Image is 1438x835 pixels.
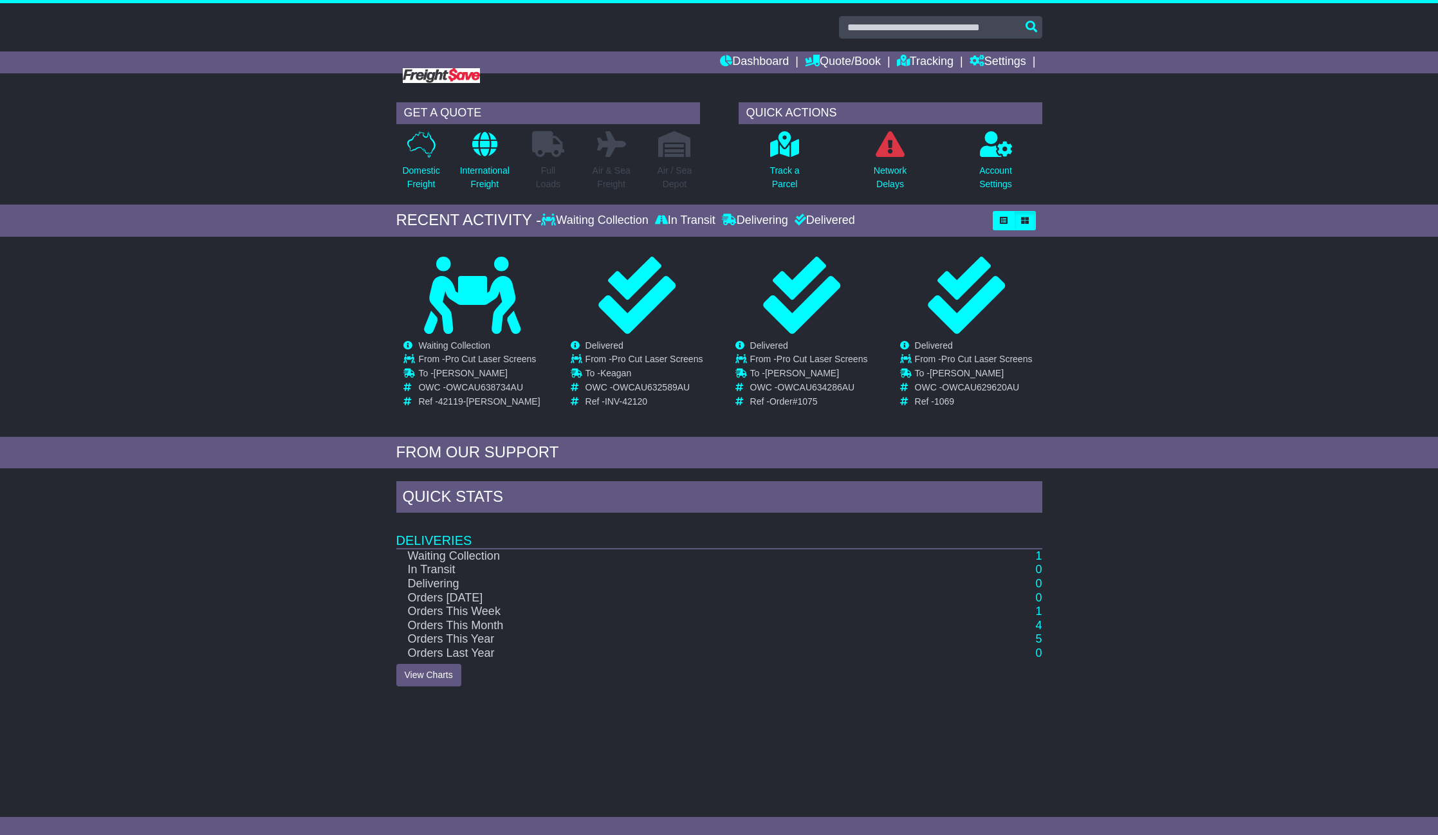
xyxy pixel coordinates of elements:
[396,211,542,230] div: RECENT ACTIVITY -
[459,131,510,198] a: InternationalFreight
[585,396,703,407] td: Ref -
[396,516,1042,549] td: Deliveries
[396,549,950,564] td: Waiting Collection
[585,368,703,382] td: To -
[585,354,703,368] td: From -
[585,382,703,396] td: OWC -
[396,443,1042,462] div: FROM OUR SUPPORT
[769,131,800,198] a: Track aParcel
[532,164,564,191] p: Full Loads
[750,368,868,382] td: To -
[652,214,719,228] div: In Transit
[1035,577,1042,590] a: 0
[593,164,631,191] p: Air & Sea Freight
[941,354,1033,364] span: Pro Cut Laser Screens
[942,382,1019,392] span: OWCAU629620AU
[1035,549,1042,562] a: 1
[418,368,540,382] td: To -
[777,354,868,364] span: Pro Cut Laser Screens
[446,382,523,392] span: OWCAU638734AU
[658,164,692,191] p: Air / Sea Depot
[915,382,1033,396] td: OWC -
[1035,632,1042,645] a: 5
[396,102,700,124] div: GET A QUOTE
[1035,605,1042,618] a: 1
[445,354,537,364] span: Pro Cut Laser Screens
[897,51,954,73] a: Tracking
[1035,647,1042,659] a: 0
[396,619,950,633] td: Orders This Month
[970,51,1026,73] a: Settings
[720,51,789,73] a: Dashboard
[541,214,651,228] div: Waiting Collection
[396,605,950,619] td: Orders This Week
[915,368,1033,382] td: To -
[434,368,508,378] span: [PERSON_NAME]
[600,368,631,378] span: Keagan
[770,164,799,191] p: Track a Parcel
[396,563,950,577] td: In Transit
[605,396,647,407] span: INV-42120
[873,131,907,198] a: NetworkDelays
[750,354,868,368] td: From -
[396,664,461,686] a: View Charts
[805,51,881,73] a: Quote/Book
[1035,619,1042,632] a: 4
[979,131,1013,198] a: AccountSettings
[396,647,950,661] td: Orders Last Year
[1035,563,1042,576] a: 0
[460,164,510,191] p: International Freight
[396,591,950,605] td: Orders [DATE]
[915,396,1033,407] td: Ref -
[770,396,818,407] span: Order#1075
[585,340,623,351] span: Delivered
[612,354,703,364] span: Pro Cut Laser Screens
[402,164,439,191] p: Domestic Freight
[396,632,950,647] td: Orders This Year
[930,368,1004,378] span: [PERSON_NAME]
[915,340,953,351] span: Delivered
[396,481,1042,516] div: Quick Stats
[874,164,907,191] p: Network Delays
[438,396,540,407] span: 42119-[PERSON_NAME]
[613,382,690,392] span: OWCAU632589AU
[396,577,950,591] td: Delivering
[418,354,540,368] td: From -
[750,340,788,351] span: Delivered
[791,214,855,228] div: Delivered
[777,382,854,392] span: OWCAU634286AU
[934,396,954,407] span: 1069
[1035,591,1042,604] a: 0
[750,396,868,407] td: Ref -
[979,164,1012,191] p: Account Settings
[418,382,540,396] td: OWC -
[418,396,540,407] td: Ref -
[765,368,839,378] span: [PERSON_NAME]
[739,102,1042,124] div: QUICK ACTIONS
[403,68,480,83] img: Freight Save
[719,214,791,228] div: Delivering
[915,354,1033,368] td: From -
[401,131,440,198] a: DomesticFreight
[418,340,490,351] span: Waiting Collection
[750,382,868,396] td: OWC -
